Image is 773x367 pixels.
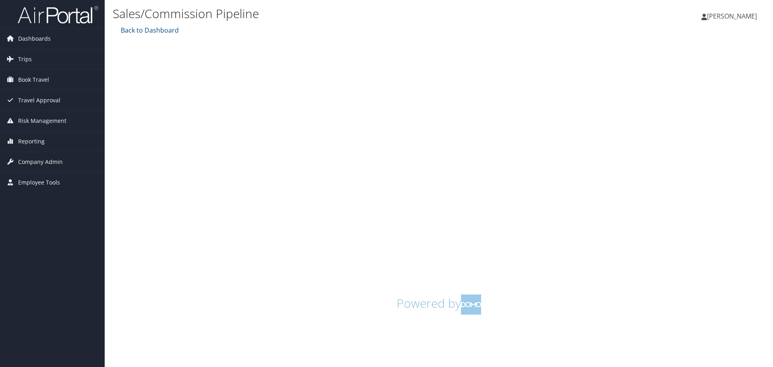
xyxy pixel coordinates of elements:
h1: Powered by [119,294,759,315]
img: airportal-logo.png [18,5,98,24]
span: [PERSON_NAME] [707,12,757,21]
span: Book Travel [18,70,49,90]
span: Company Admin [18,152,63,172]
h1: Sales/Commission Pipeline [113,5,548,22]
span: Employee Tools [18,172,60,193]
a: Back to Dashboard [119,26,179,35]
a: [PERSON_NAME] [701,4,765,28]
span: Risk Management [18,111,66,131]
span: Reporting [18,131,45,151]
span: Dashboards [18,29,51,49]
img: domo-logo.png [461,294,481,315]
span: Travel Approval [18,90,60,110]
span: Trips [18,49,32,69]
